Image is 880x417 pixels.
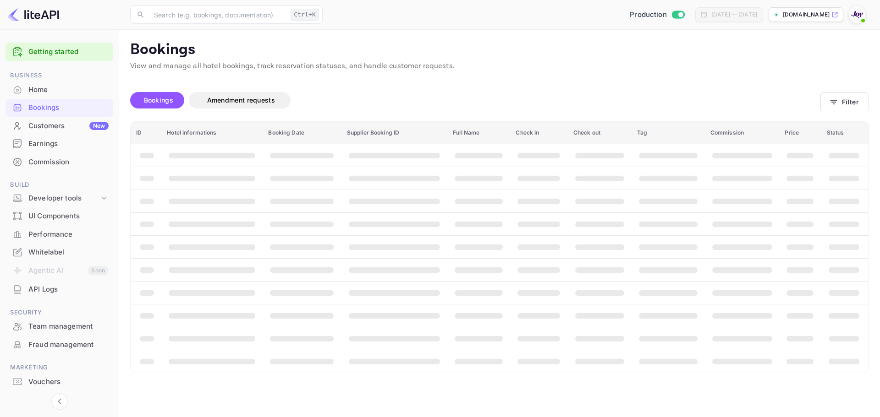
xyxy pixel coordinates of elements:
[5,373,113,391] div: Vouchers
[5,373,113,390] a: Vouchers
[447,122,510,144] th: Full Name
[850,7,864,22] img: With Joy
[5,99,113,116] a: Bookings
[28,47,109,57] a: Getting started
[7,7,59,22] img: LiteAPI logo
[28,321,109,332] div: Team management
[5,99,113,117] div: Bookings
[5,226,113,243] a: Performance
[5,318,113,336] div: Team management
[89,122,109,130] div: New
[131,122,869,373] table: booking table
[28,377,109,387] div: Vouchers
[28,211,109,222] div: UI Components
[821,122,869,144] th: Status
[568,122,632,144] th: Check out
[5,153,113,170] a: Commission
[5,117,113,135] div: CustomersNew
[51,393,68,410] button: Collapse navigation
[5,190,113,206] div: Developer tools
[5,43,113,61] div: Getting started
[626,10,688,20] div: Switch to Sandbox mode
[5,318,113,335] a: Team management
[705,122,780,144] th: Commission
[28,139,109,149] div: Earnings
[148,5,287,24] input: Search (e.g. bookings, documentation)
[5,244,113,261] div: Whitelabel
[5,81,113,99] div: Home
[130,92,820,108] div: account-settings tabs
[5,207,113,224] a: UI Components
[161,122,263,144] th: Hotel informations
[130,41,869,59] p: Bookings
[510,122,567,144] th: Check in
[5,363,113,373] span: Marketing
[28,340,109,350] div: Fraud management
[5,180,113,190] span: Build
[820,92,869,111] button: Filter
[5,135,113,152] a: Earnings
[5,336,113,354] div: Fraud management
[291,9,319,21] div: Ctrl+K
[341,122,447,144] th: Supplier Booking ID
[5,281,113,298] a: API Logs
[5,135,113,153] div: Earnings
[28,229,109,240] div: Performance
[5,153,113,171] div: Commission
[28,193,99,204] div: Developer tools
[5,281,113,298] div: API Logs
[28,121,109,131] div: Customers
[130,61,869,72] p: View and manage all hotel bookings, track reservation statuses, and handle customer requests.
[28,284,109,295] div: API Logs
[5,117,113,134] a: CustomersNew
[5,244,113,260] a: Whitelabel
[632,122,705,144] th: Tag
[5,308,113,318] span: Security
[711,11,757,19] div: [DATE] — [DATE]
[779,122,821,144] th: Price
[28,85,109,95] div: Home
[5,226,113,244] div: Performance
[144,96,173,104] span: Bookings
[5,81,113,98] a: Home
[131,122,161,144] th: ID
[5,70,113,81] span: Business
[28,103,109,113] div: Bookings
[630,10,667,20] span: Production
[5,336,113,353] a: Fraud management
[207,96,275,104] span: Amendment requests
[263,122,341,144] th: Booking Date
[28,157,109,168] div: Commission
[783,11,830,19] p: [DOMAIN_NAME]
[28,247,109,258] div: Whitelabel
